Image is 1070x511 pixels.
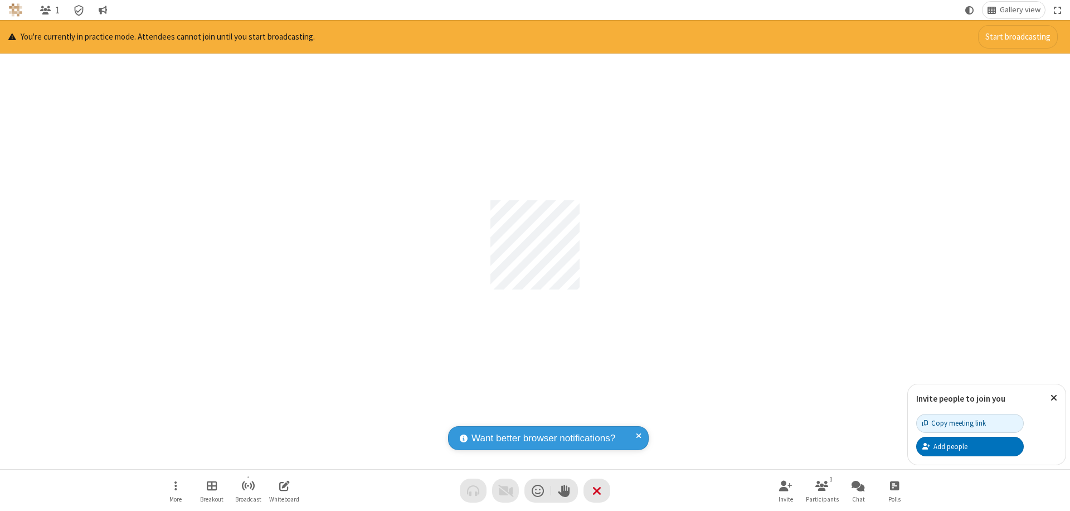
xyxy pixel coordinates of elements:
[806,496,839,503] span: Participants
[779,496,793,503] span: Invite
[916,437,1024,456] button: Add people
[69,2,90,18] div: Meeting details Encryption enabled
[8,31,315,44] p: You're currently in practice mode. Attendees cannot join until you start broadcasting.
[471,431,615,446] span: Want better browser notifications?
[1042,384,1066,412] button: Close popover
[888,496,901,503] span: Polls
[460,479,487,503] button: Audio problem - check your Internet connection or call by phone
[524,479,551,503] button: Send a reaction
[492,479,519,503] button: Video
[961,2,979,18] button: Using system theme
[169,496,182,503] span: More
[583,479,610,503] button: End or leave meeting
[35,2,64,18] button: Open participant list
[769,475,802,507] button: Invite participants (⌘+Shift+I)
[235,496,261,503] span: Broadcast
[94,2,111,18] button: Conversation
[978,25,1058,49] button: Start broadcasting
[922,418,986,428] div: Copy meeting link
[842,475,875,507] button: Open chat
[916,393,1005,404] label: Invite people to join you
[916,414,1024,433] button: Copy meeting link
[200,496,223,503] span: Breakout
[159,475,192,507] button: Open menu
[1000,6,1040,15] span: Gallery view
[231,475,265,507] button: Start broadcast
[195,475,228,507] button: Manage Breakout Rooms
[826,474,836,484] div: 1
[267,475,301,507] button: Open shared whiteboard
[1049,2,1066,18] button: Fullscreen
[551,479,578,503] button: Raise hand
[269,496,299,503] span: Whiteboard
[805,475,839,507] button: Open participant list
[9,3,22,17] img: QA Selenium DO NOT DELETE OR CHANGE
[983,2,1045,18] button: Change layout
[878,475,911,507] button: Open poll
[55,5,60,16] span: 1
[852,496,865,503] span: Chat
